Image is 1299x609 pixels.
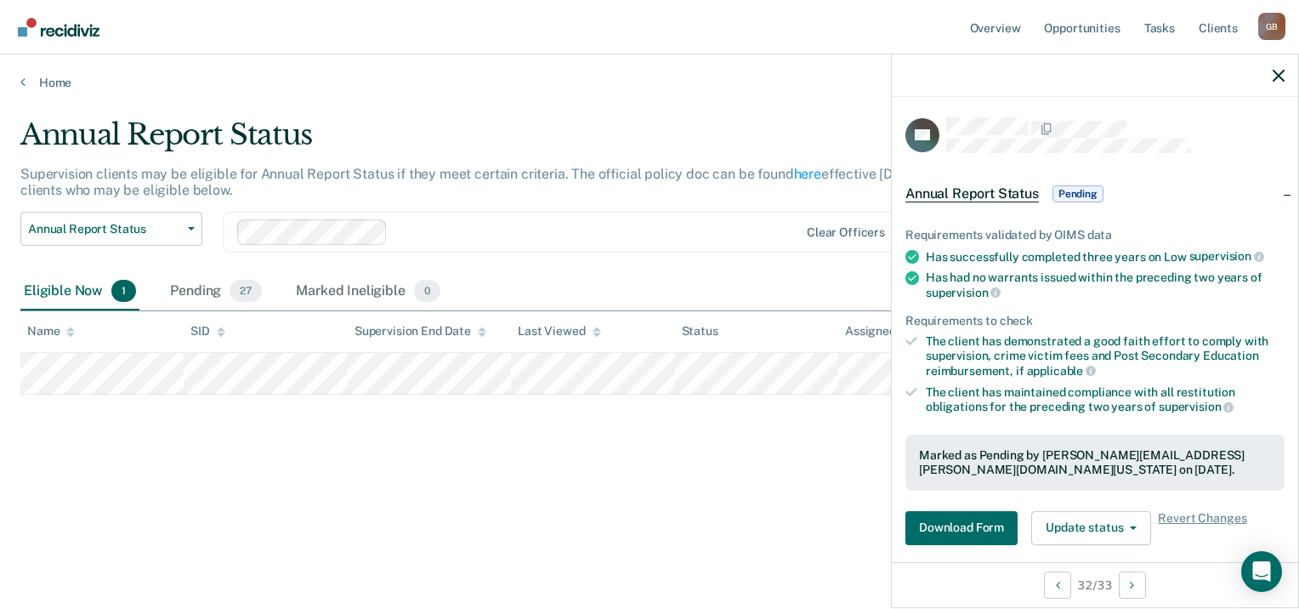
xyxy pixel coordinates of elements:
[20,75,1279,90] a: Home
[1241,551,1282,592] div: Open Intercom Messenger
[27,324,75,339] div: Name
[414,280,440,302] span: 0
[926,286,1001,299] span: supervision
[355,324,486,339] div: Supervision End Date
[794,166,821,182] a: here
[926,334,1285,378] div: The client has demonstrated a good faith effort to comply with supervision, crime victim fees and...
[518,324,600,339] div: Last Viewed
[1052,185,1103,202] span: Pending
[905,511,1024,545] a: Navigate to form link
[1031,511,1151,545] button: Update status
[892,562,1298,607] div: 32 / 33
[905,228,1285,242] div: Requirements validated by OIMS data
[1258,13,1285,40] div: G B
[1119,572,1146,599] button: Next Opportunity
[845,324,925,339] div: Assigned to
[926,249,1285,265] div: Has successfully completed three years on Low
[682,324,718,339] div: Status
[1159,400,1234,413] span: supervision
[919,448,1271,477] div: Marked as Pending by [PERSON_NAME][EMAIL_ADDRESS][PERSON_NAME][DOMAIN_NAME][US_STATE] on [DATE].
[1258,13,1285,40] button: Profile dropdown button
[18,18,99,37] img: Recidiviz
[111,280,136,302] span: 1
[1189,249,1264,263] span: supervision
[20,166,973,198] p: Supervision clients may be eligible for Annual Report Status if they meet certain criteria. The o...
[905,511,1018,545] button: Download Form
[926,270,1285,299] div: Has had no warrants issued within the preceding two years of
[230,280,262,302] span: 27
[905,185,1039,202] span: Annual Report Status
[1158,511,1246,545] span: Revert Changes
[28,222,181,236] span: Annual Report Status
[167,273,265,310] div: Pending
[190,324,225,339] div: SID
[1044,572,1071,599] button: Previous Opportunity
[807,225,885,240] div: Clear officers
[926,385,1285,414] div: The client has maintained compliance with all restitution obligations for the preceding two years of
[20,273,139,310] div: Eligible Now
[905,314,1285,328] div: Requirements to check
[892,167,1298,221] div: Annual Report StatusPending
[20,117,995,166] div: Annual Report Status
[1027,364,1096,378] span: applicable
[292,273,444,310] div: Marked Ineligible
